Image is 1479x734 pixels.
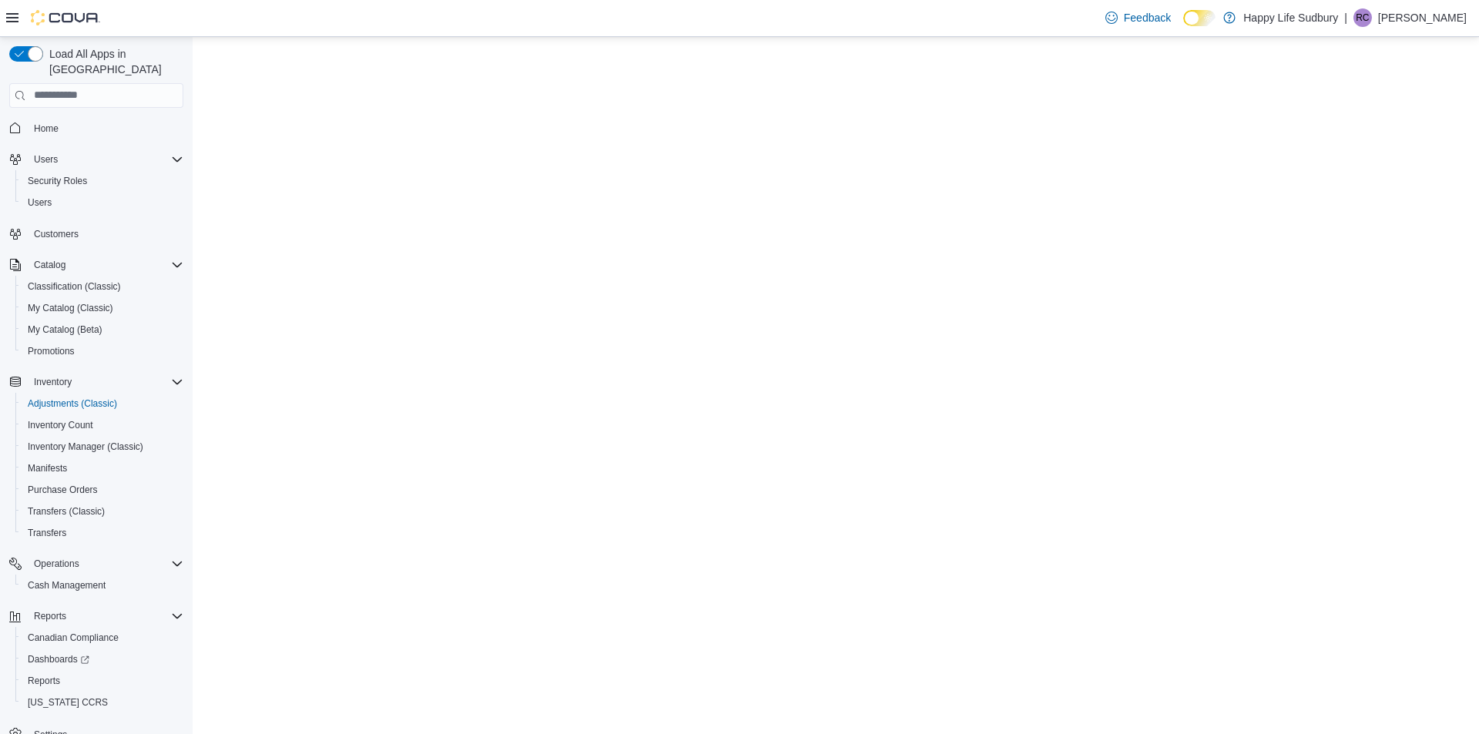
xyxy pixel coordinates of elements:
span: Canadian Compliance [22,628,183,647]
span: Classification (Classic) [28,280,121,293]
span: Security Roles [28,175,87,187]
span: My Catalog (Classic) [22,299,183,317]
a: Manifests [22,459,73,478]
button: Promotions [15,340,189,362]
span: Operations [34,558,79,570]
span: Reports [28,675,60,687]
span: Catalog [28,256,183,274]
span: Reports [34,610,66,622]
span: Classification (Classic) [22,277,183,296]
a: Reports [22,672,66,690]
span: Adjustments (Classic) [22,394,183,413]
span: Inventory Count [28,419,93,431]
p: [PERSON_NAME] [1378,8,1467,27]
a: Purchase Orders [22,481,104,499]
span: My Catalog (Classic) [28,302,113,314]
span: Reports [28,607,183,625]
span: Inventory [34,376,72,388]
a: Dashboards [22,650,96,669]
span: Transfers [22,524,183,542]
button: Inventory Manager (Classic) [15,436,189,457]
a: Dashboards [15,649,189,670]
button: Users [28,150,64,169]
span: My Catalog (Beta) [28,323,102,336]
span: Inventory Count [22,416,183,434]
a: Adjustments (Classic) [22,394,123,413]
button: Catalog [3,254,189,276]
span: Catalog [34,259,65,271]
span: Home [28,119,183,138]
p: Happy Life Sudbury [1243,8,1338,27]
p: | [1344,8,1347,27]
button: Security Roles [15,170,189,192]
button: Reports [15,670,189,692]
button: My Catalog (Beta) [15,319,189,340]
span: Users [28,196,52,209]
div: Roxanne Coutu [1353,8,1372,27]
button: Operations [3,553,189,575]
a: Security Roles [22,172,93,190]
a: Home [28,119,65,138]
span: Adjustments (Classic) [28,397,117,410]
span: Dashboards [22,650,183,669]
button: Users [15,192,189,213]
a: Transfers (Classic) [22,502,111,521]
span: Transfers (Classic) [28,505,105,518]
a: Feedback [1099,2,1177,33]
button: Transfers [15,522,189,544]
button: Customers [3,223,189,245]
button: Transfers (Classic) [15,501,189,522]
span: Security Roles [22,172,183,190]
span: Purchase Orders [28,484,98,496]
a: My Catalog (Beta) [22,320,109,339]
span: Home [34,122,59,135]
span: Transfers (Classic) [22,502,183,521]
span: Purchase Orders [22,481,183,499]
button: Reports [28,607,72,625]
span: Promotions [22,342,183,360]
span: Users [28,150,183,169]
span: [US_STATE] CCRS [28,696,108,709]
span: Promotions [28,345,75,357]
button: Inventory Count [15,414,189,436]
span: Customers [28,224,183,243]
span: Dashboards [28,653,89,665]
span: Washington CCRS [22,693,183,712]
button: Home [3,117,189,139]
button: Adjustments (Classic) [15,393,189,414]
button: Inventory [3,371,189,393]
span: Cash Management [22,576,183,595]
a: Customers [28,225,85,243]
a: Classification (Classic) [22,277,127,296]
a: Cash Management [22,576,112,595]
button: Purchase Orders [15,479,189,501]
button: Inventory [28,373,78,391]
a: Inventory Manager (Classic) [22,437,149,456]
span: Reports [22,672,183,690]
button: Users [3,149,189,170]
span: Customers [34,228,79,240]
button: [US_STATE] CCRS [15,692,189,713]
button: Cash Management [15,575,189,596]
a: Inventory Count [22,416,99,434]
span: Feedback [1124,10,1171,25]
span: Users [22,193,183,212]
span: Inventory Manager (Classic) [22,437,183,456]
span: My Catalog (Beta) [22,320,183,339]
span: Manifests [22,459,183,478]
span: Inventory Manager (Classic) [28,441,143,453]
span: Inventory [28,373,183,391]
img: Cova [31,10,100,25]
button: Catalog [28,256,72,274]
a: Transfers [22,524,72,542]
button: Classification (Classic) [15,276,189,297]
span: Users [34,153,58,166]
button: Canadian Compliance [15,627,189,649]
input: Dark Mode [1183,10,1216,26]
span: Dark Mode [1183,26,1184,27]
a: My Catalog (Classic) [22,299,119,317]
span: Operations [28,555,183,573]
button: Manifests [15,457,189,479]
span: Manifests [28,462,67,474]
a: Canadian Compliance [22,628,125,647]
